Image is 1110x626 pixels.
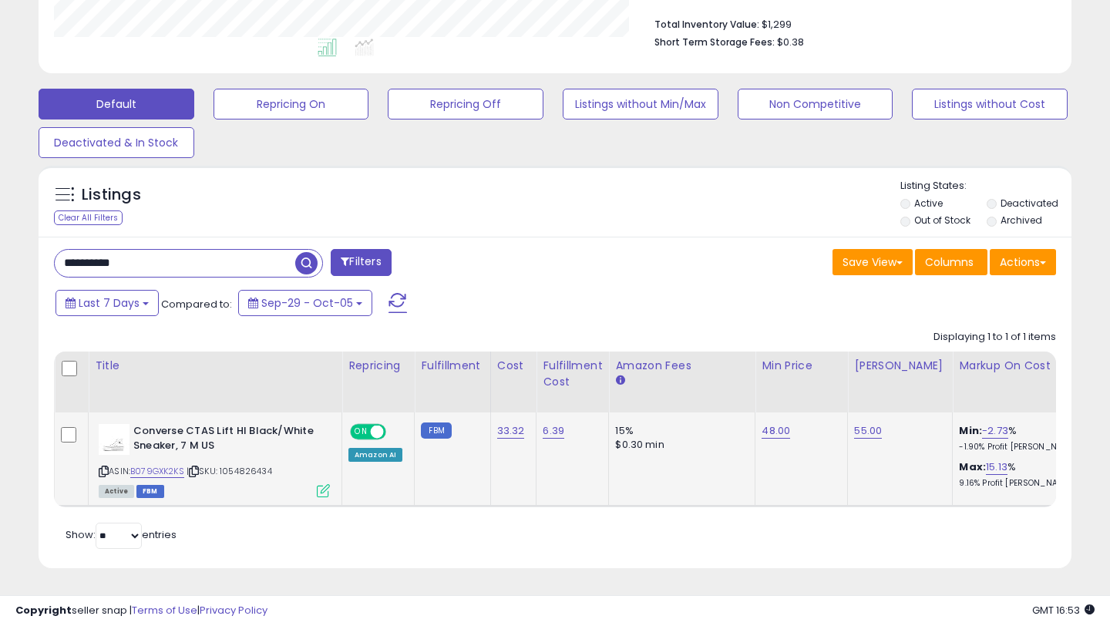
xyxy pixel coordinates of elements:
a: Privacy Policy [200,603,267,618]
span: Sep-29 - Oct-05 [261,295,353,311]
p: Listing States: [900,179,1072,194]
div: % [959,460,1087,489]
th: The percentage added to the cost of goods (COGS) that forms the calculator for Min & Max prices. [953,352,1099,412]
div: Displaying 1 to 1 of 1 items [933,330,1056,345]
div: % [959,424,1087,453]
span: Show: entries [66,527,177,542]
span: ON [351,426,371,439]
div: Clear All Filters [54,210,123,225]
span: Last 7 Days [79,295,140,311]
span: Columns [925,254,974,270]
b: Min: [959,423,982,438]
div: Title [95,358,335,374]
div: Amazon Fees [615,358,748,374]
a: B079GXK2KS [130,465,184,478]
span: Compared to: [161,297,232,311]
a: 55.00 [854,423,882,439]
div: Amazon AI [348,448,402,462]
button: Non Competitive [738,89,893,119]
button: Deactivated & In Stock [39,127,194,158]
div: Min Price [762,358,841,374]
span: $0.38 [777,35,804,49]
p: -1.90% Profit [PERSON_NAME] [959,442,1087,453]
label: Out of Stock [914,214,970,227]
span: FBM [136,485,164,498]
div: seller snap | | [15,604,267,618]
small: FBM [421,422,451,439]
span: OFF [384,426,409,439]
div: Markup on Cost [959,358,1092,374]
h5: Listings [82,184,141,206]
b: Max: [959,459,986,474]
div: Fulfillment Cost [543,358,602,390]
img: 21o1wUW9WwL._SL40_.jpg [99,424,129,455]
b: Short Term Storage Fees: [654,35,775,49]
div: ASIN: [99,424,330,496]
p: 9.16% Profit [PERSON_NAME] [959,478,1087,489]
b: Total Inventory Value: [654,18,759,31]
li: $1,299 [654,14,1044,32]
a: 33.32 [497,423,525,439]
button: Filters [331,249,391,276]
span: 2025-10-13 16:53 GMT [1032,603,1095,618]
div: [PERSON_NAME] [854,358,946,374]
a: 15.13 [986,459,1007,475]
label: Deactivated [1001,197,1058,210]
button: Actions [990,249,1056,275]
div: Fulfillment [421,358,483,374]
label: Archived [1001,214,1042,227]
button: Default [39,89,194,119]
button: Last 7 Days [55,290,159,316]
a: -2.73 [982,423,1008,439]
a: 48.00 [762,423,790,439]
div: Cost [497,358,530,374]
span: All listings currently available for purchase on Amazon [99,485,134,498]
button: Save View [832,249,913,275]
small: Amazon Fees. [615,374,624,388]
a: 6.39 [543,423,564,439]
button: Columns [915,249,987,275]
div: 15% [615,424,743,438]
a: Terms of Use [132,603,197,618]
div: Repricing [348,358,408,374]
button: Sep-29 - Oct-05 [238,290,372,316]
b: Converse CTAS Lift HI Black/White Sneaker, 7 M US [133,424,321,456]
button: Repricing Off [388,89,543,119]
span: | SKU: 1054826434 [187,465,272,477]
label: Active [914,197,943,210]
div: $0.30 min [615,438,743,452]
strong: Copyright [15,603,72,618]
button: Repricing On [214,89,369,119]
button: Listings without Cost [912,89,1068,119]
button: Listings without Min/Max [563,89,718,119]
